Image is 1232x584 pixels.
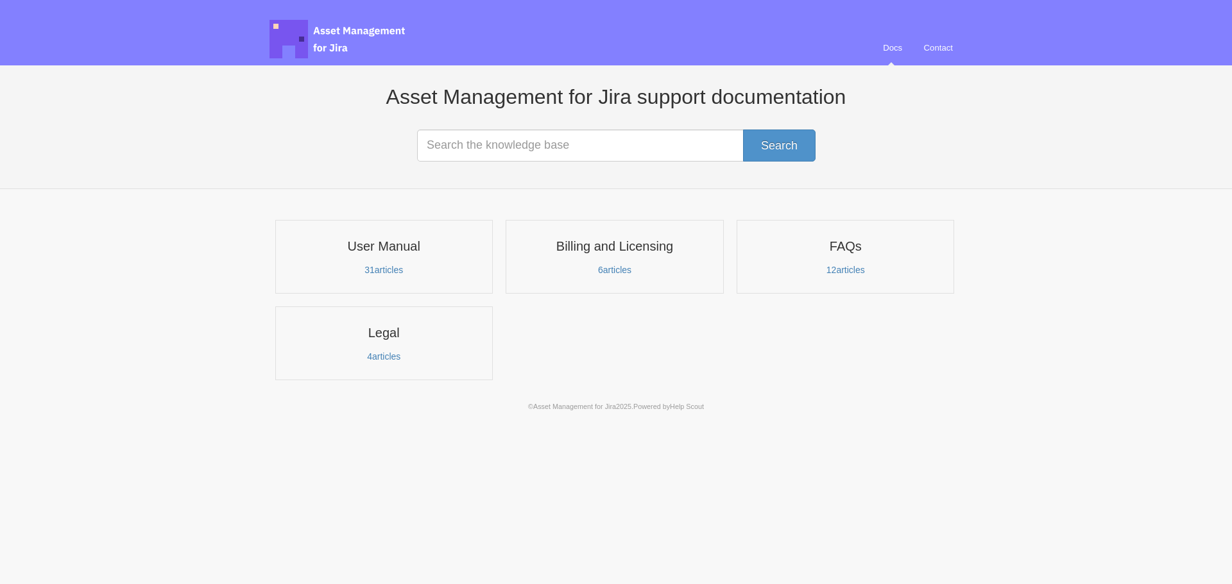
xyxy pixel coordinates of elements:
[367,351,372,362] span: 4
[745,264,946,276] p: articles
[269,20,407,58] span: Asset Management for Jira Docs
[914,31,963,65] a: Contact
[737,220,954,294] a: FAQs 12articles
[364,265,375,275] span: 31
[873,31,912,65] a: Docs
[275,220,493,294] a: User Manual 31articles
[633,403,704,410] span: Powered by
[284,238,484,254] h3: User Manual
[826,265,837,275] span: 12
[284,324,484,341] h3: Legal
[506,220,723,294] a: Billing and Licensing 6articles
[514,238,715,254] h3: Billing and Licensing
[761,139,798,152] span: Search
[514,264,715,276] p: articles
[598,265,603,275] span: 6
[417,129,815,162] input: Search the knowledge base
[745,238,946,254] h3: FAQs
[743,129,816,162] button: Search
[275,306,493,380] a: Legal 4articles
[670,403,704,410] a: Help Scout
[284,264,484,276] p: articles
[269,401,963,412] p: © 2025.
[533,403,616,410] a: Asset Management for Jira
[284,351,484,362] p: articles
